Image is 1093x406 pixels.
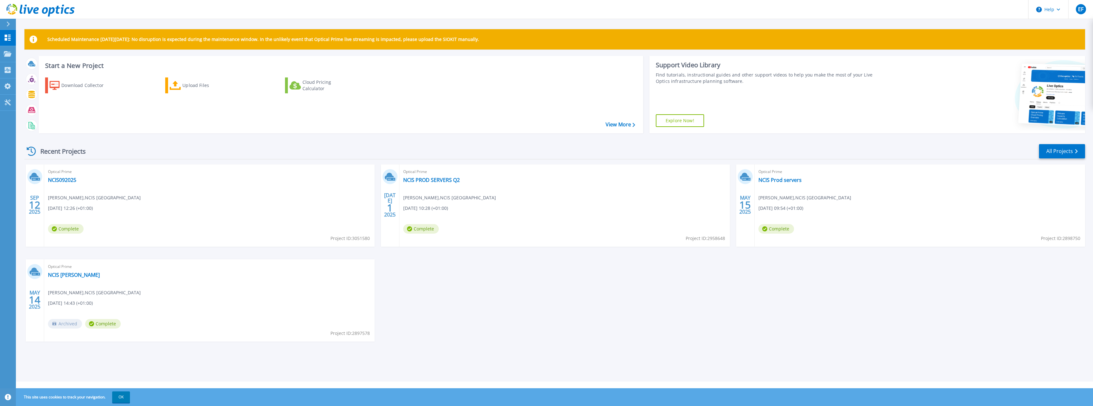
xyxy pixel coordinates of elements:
p: Scheduled Maintenance [DATE][DATE]: No disruption is expected during the maintenance window. In t... [47,37,479,42]
div: Upload Files [182,79,233,92]
a: NCIS092025 [48,177,76,183]
span: 15 [739,202,751,208]
span: Optical Prime [48,168,371,175]
span: Archived [48,319,82,329]
span: 14 [29,297,40,303]
button: OK [112,391,130,403]
a: All Projects [1039,144,1085,158]
span: [PERSON_NAME] , NCIS [GEOGRAPHIC_DATA] [48,289,141,296]
span: Complete [48,224,84,234]
a: NCIS Prod servers [758,177,802,183]
div: Download Collector [61,79,112,92]
span: Optical Prime [48,263,371,270]
span: [PERSON_NAME] , NCIS [GEOGRAPHIC_DATA] [403,194,496,201]
span: Complete [403,224,439,234]
span: [DATE] 12:26 (+01:00) [48,205,93,212]
span: This site uses cookies to track your navigation. [17,391,130,403]
span: EF [1078,7,1083,12]
div: Support Video Library [656,61,883,69]
span: Project ID: 2898750 [1041,235,1080,242]
a: NCIS PROD SERVERS Q2 [403,177,460,183]
div: Cloud Pricing Calculator [302,79,353,92]
span: [DATE] 14:43 (+01:00) [48,300,93,307]
span: 12 [29,202,40,208]
a: NCIS [PERSON_NAME] [48,272,100,278]
span: Complete [758,224,794,234]
div: MAY 2025 [29,288,41,311]
a: Download Collector [45,77,116,93]
a: Cloud Pricing Calculator [285,77,356,93]
span: Project ID: 2958648 [686,235,725,242]
span: Optical Prime [758,168,1081,175]
span: 1 [387,205,393,210]
div: Recent Projects [24,143,94,159]
span: Optical Prime [403,168,726,175]
a: Upload Files [165,77,236,93]
div: [DATE] 2025 [384,193,396,216]
span: Project ID: 2897578 [330,330,370,337]
span: [DATE] 10:28 (+01:00) [403,205,448,212]
span: [PERSON_NAME] , NCIS [GEOGRAPHIC_DATA] [758,194,851,201]
div: SEP 2025 [29,193,41,216]
a: Explore Now! [656,114,704,127]
span: Complete [85,319,121,329]
h3: Start a New Project [45,62,635,69]
span: [PERSON_NAME] , NCIS [GEOGRAPHIC_DATA] [48,194,141,201]
span: [DATE] 09:54 (+01:00) [758,205,803,212]
span: Project ID: 3051580 [330,235,370,242]
a: View More [606,122,635,128]
div: MAY 2025 [739,193,751,216]
div: Find tutorials, instructional guides and other support videos to help you make the most of your L... [656,72,883,84]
